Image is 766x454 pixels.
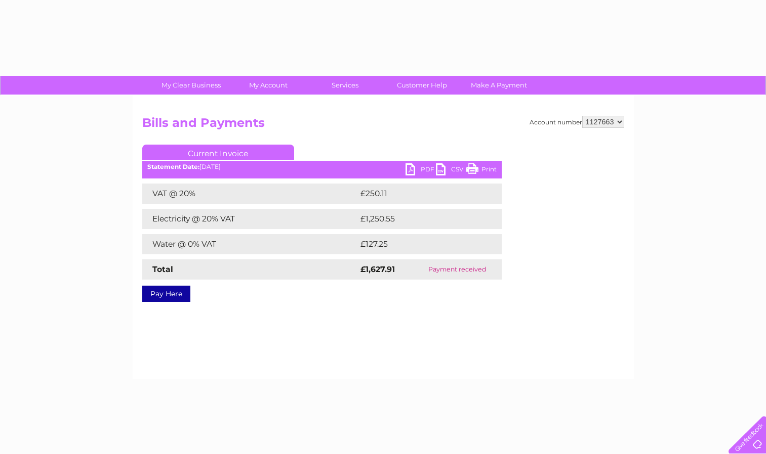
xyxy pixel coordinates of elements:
[226,76,310,95] a: My Account
[142,234,358,254] td: Water @ 0% VAT
[303,76,387,95] a: Services
[142,286,190,302] a: Pay Here
[406,163,436,178] a: PDF
[413,259,501,280] td: Payment received
[142,163,502,170] div: [DATE]
[436,163,466,178] a: CSV
[360,264,395,274] strong: £1,627.91
[457,76,541,95] a: Make A Payment
[152,264,173,274] strong: Total
[142,116,624,135] h2: Bills and Payments
[358,234,482,254] td: £127.25
[142,209,358,229] td: Electricity @ 20% VAT
[466,163,497,178] a: Print
[147,163,199,170] b: Statement Date:
[142,145,294,160] a: Current Invoice
[358,184,482,204] td: £250.11
[142,184,358,204] td: VAT @ 20%
[530,116,624,128] div: Account number
[149,76,233,95] a: My Clear Business
[380,76,464,95] a: Customer Help
[358,209,486,229] td: £1,250.55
